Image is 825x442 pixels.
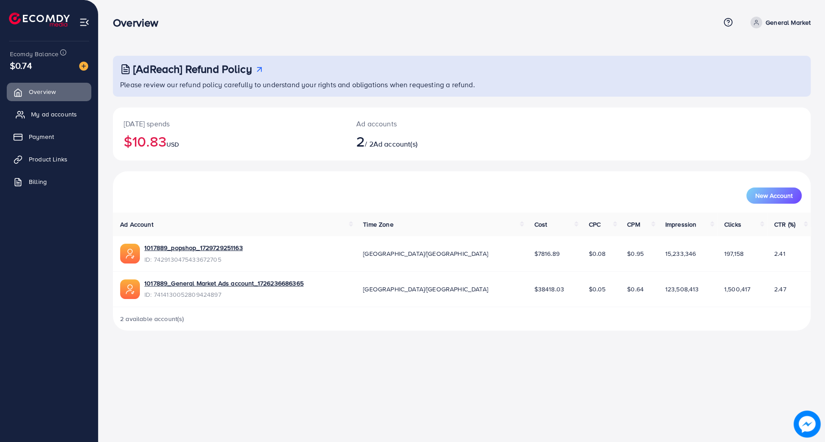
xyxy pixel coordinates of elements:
[627,249,644,258] span: $0.95
[7,173,91,191] a: Billing
[665,220,697,229] span: Impression
[627,220,640,229] span: CPM
[588,220,600,229] span: CPC
[79,62,88,71] img: image
[29,87,56,96] span: Overview
[10,59,32,72] span: $0.74
[144,243,243,252] a: 1017889_popshop_1729729251163
[755,192,793,199] span: New Account
[7,105,91,123] a: My ad accounts
[363,285,488,294] span: [GEOGRAPHIC_DATA]/[GEOGRAPHIC_DATA]
[665,249,696,258] span: 15,233,346
[665,285,699,294] span: 123,508,413
[144,290,304,299] span: ID: 7414130052809424897
[356,131,365,152] span: 2
[534,249,559,258] span: $7816.89
[363,249,488,258] span: [GEOGRAPHIC_DATA]/[GEOGRAPHIC_DATA]
[7,150,91,168] a: Product Links
[7,128,91,146] a: Payment
[774,220,795,229] span: CTR (%)
[588,249,605,258] span: $0.08
[29,132,54,141] span: Payment
[79,17,90,27] img: menu
[31,110,77,119] span: My ad accounts
[9,13,70,27] img: logo
[794,411,821,438] img: image
[120,314,184,323] span: 2 available account(s)
[120,79,805,90] p: Please review our refund policy carefully to understand your rights and obligations when requesti...
[774,249,785,258] span: 2.41
[144,255,243,264] span: ID: 7429130475433672705
[120,279,140,299] img: ic-ads-acc.e4c84228.svg
[124,118,335,129] p: [DATE] spends
[356,133,509,150] h2: / 2
[373,139,417,149] span: Ad account(s)
[363,220,393,229] span: Time Zone
[746,188,802,204] button: New Account
[534,220,547,229] span: Cost
[724,249,744,258] span: 197,158
[113,16,166,29] h3: Overview
[534,285,564,294] span: $38418.03
[356,118,509,129] p: Ad accounts
[166,140,179,149] span: USD
[133,63,252,76] h3: [AdReach] Refund Policy
[144,279,304,288] a: 1017889_General Market Ads account_1726236686365
[724,220,741,229] span: Clicks
[29,155,67,164] span: Product Links
[588,285,605,294] span: $0.05
[120,244,140,263] img: ic-ads-acc.e4c84228.svg
[724,285,750,294] span: 1,500,417
[29,177,47,186] span: Billing
[627,285,644,294] span: $0.64
[120,220,153,229] span: Ad Account
[747,17,811,28] a: General Market
[766,17,811,28] p: General Market
[124,133,335,150] h2: $10.83
[10,49,58,58] span: Ecomdy Balance
[7,83,91,101] a: Overview
[774,285,786,294] span: 2.47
